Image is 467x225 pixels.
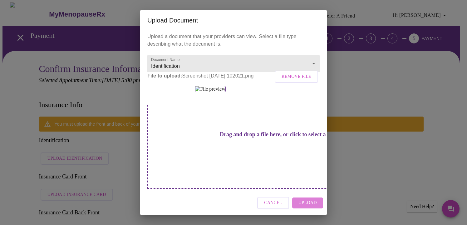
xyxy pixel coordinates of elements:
button: Cancel [257,197,289,209]
span: Remove File [282,73,311,81]
span: Upload [298,199,317,207]
p: Upload a document that your providers can view. Select a file type describing what the document is. [147,33,320,48]
div: Identification [147,55,320,72]
span: Cancel [264,199,282,207]
button: Remove File [275,71,318,83]
h2: Upload Document [147,15,320,25]
img: File preview [195,86,225,92]
button: Upload [292,197,323,208]
strong: File to upload: [147,73,182,78]
p: Screenshot [DATE] 102021.png [147,72,320,80]
h3: Drag and drop a file here, or click to select a file [191,131,363,138]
